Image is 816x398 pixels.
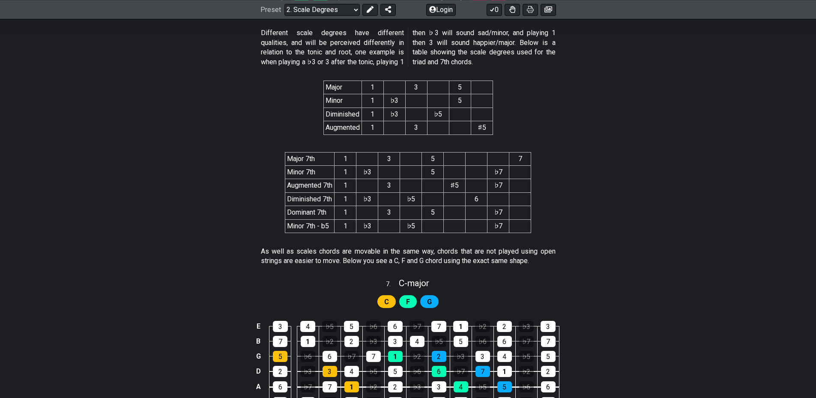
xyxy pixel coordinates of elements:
div: 6 [323,351,337,362]
td: ♭3 [383,108,405,121]
td: 1 [335,206,356,219]
div: 3 [323,366,337,377]
td: Minor 7th [285,165,335,179]
div: ♭6 [519,381,534,392]
span: 7 . [386,280,399,289]
div: 1 [344,381,359,392]
div: ♭7 [454,366,468,377]
div: 6 [497,336,512,347]
div: ♭3 [366,336,381,347]
div: 6 [388,321,403,332]
th: 5 [422,152,444,165]
div: 4 [497,351,512,362]
div: 7 [273,336,287,347]
td: 5 [422,206,444,219]
select: Preset [284,3,360,15]
div: 4 [344,366,359,377]
div: 3 [475,351,490,362]
div: ♭5 [475,381,490,392]
p: As well as scales chords are movable in the same way, chords that are not played using open strin... [261,247,556,266]
div: 4 [454,381,468,392]
div: 7 [475,366,490,377]
th: 3 [378,152,400,165]
div: 6 [273,381,287,392]
div: 5 [541,351,556,362]
div: 4 [300,321,315,332]
div: 6 [541,381,556,392]
td: Augmented [323,121,362,135]
div: ♭5 [432,336,446,347]
th: 7 [509,152,531,165]
span: First enable full edit mode to edit [406,296,410,308]
div: ♭2 [366,381,381,392]
th: 5 [449,81,471,94]
div: 5 [273,351,287,362]
div: 3 [388,336,403,347]
td: ♭5 [427,108,449,121]
td: ♭5 [400,192,422,206]
td: 1 [335,165,356,179]
div: 5 [344,321,359,332]
button: Toggle Dexterity for all fretkits [505,3,520,15]
div: 5 [454,336,468,347]
div: 5 [497,381,512,392]
button: Print [523,3,538,15]
td: ♭7 [487,206,509,219]
th: Major 7th [285,152,335,165]
div: ♭2 [410,351,424,362]
div: 4 [410,336,424,347]
div: ♭6 [301,351,315,362]
div: ♭7 [344,351,359,362]
div: 6 [432,366,446,377]
th: 3 [405,81,427,94]
div: 7 [366,351,381,362]
button: 0 [487,3,502,15]
td: E [253,319,263,334]
td: ♭7 [487,165,509,179]
div: 3 [273,321,288,332]
td: ♭5 [400,219,422,233]
td: ♯5 [471,121,493,135]
div: 2 [344,336,359,347]
button: Create image [541,3,556,15]
div: ♭6 [410,366,424,377]
td: ♭7 [487,179,509,192]
button: Login [426,3,456,15]
div: ♭3 [519,321,534,332]
th: Major [323,81,362,94]
td: 1 [362,121,383,135]
div: ♭5 [366,366,381,377]
td: ♭3 [383,94,405,108]
span: First enable full edit mode to edit [384,296,389,308]
td: 1 [335,192,356,206]
td: 3 [405,121,427,135]
span: Preset [260,6,281,14]
td: 1 [362,94,383,108]
td: Dominant 7th [285,206,335,219]
td: ♭3 [356,165,378,179]
div: ♭7 [519,336,534,347]
td: 3 [378,179,400,192]
td: B [253,334,263,349]
span: C - major [399,278,429,288]
div: ♭3 [301,366,315,377]
td: Diminished [323,108,362,121]
td: ♯5 [444,179,466,192]
td: Minor [323,94,362,108]
div: ♭5 [322,321,337,332]
div: ♭2 [323,336,337,347]
div: 3 [541,321,556,332]
td: Augmented 7th [285,179,335,192]
div: ♭3 [410,381,424,392]
div: ♭6 [475,336,490,347]
div: 2 [432,351,446,362]
div: ♭7 [409,321,424,332]
td: ♭7 [487,219,509,233]
div: 7 [323,381,337,392]
div: 2 [541,366,556,377]
div: ♭6 [366,321,381,332]
td: 1 [362,108,383,121]
div: 2 [497,321,512,332]
span: First enable full edit mode to edit [427,296,432,308]
td: Minor 7th - b5 [285,219,335,233]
